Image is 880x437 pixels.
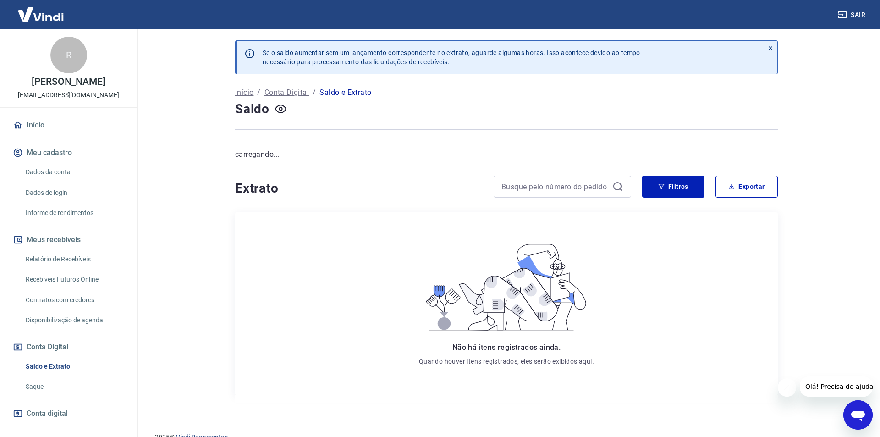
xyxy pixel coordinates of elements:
[263,48,640,66] p: Se o saldo aumentar sem um lançamento correspondente no extrato, aguarde algumas horas. Isso acon...
[235,149,778,160] p: carregando...
[11,337,126,357] button: Conta Digital
[235,87,253,98] a: Início
[235,100,269,118] h4: Saldo
[22,357,126,376] a: Saldo e Extrato
[715,176,778,198] button: Exportar
[11,115,126,135] a: Início
[22,250,126,269] a: Relatório de Recebíveis
[22,163,126,182] a: Dados da conta
[235,179,483,198] h4: Extrato
[11,230,126,250] button: Meus recebíveis
[11,404,126,424] a: Conta digital
[22,311,126,330] a: Disponibilização de agenda
[22,270,126,289] a: Recebíveis Futuros Online
[313,87,316,98] p: /
[50,37,87,73] div: R
[800,376,873,397] iframe: Mensagem da empresa
[5,6,77,14] span: Olá! Precisa de ajuda?
[452,343,561,352] span: Não há itens registrados ainda.
[836,6,869,23] button: Sair
[27,407,68,420] span: Conta digital
[11,143,126,163] button: Meu cadastro
[843,400,873,430] iframe: Botão para abrir a janela de mensagens
[419,357,594,366] p: Quando houver itens registrados, eles serão exibidos aqui.
[11,0,71,28] img: Vindi
[32,77,105,87] p: [PERSON_NAME]
[18,90,119,100] p: [EMAIL_ADDRESS][DOMAIN_NAME]
[22,183,126,202] a: Dados de login
[22,204,126,222] a: Informe de rendimentos
[642,176,704,198] button: Filtros
[501,180,609,194] input: Busque pelo número do pedido
[257,87,260,98] p: /
[319,87,371,98] p: Saldo e Extrato
[22,377,126,396] a: Saque
[778,378,796,397] iframe: Fechar mensagem
[264,87,309,98] a: Conta Digital
[22,291,126,310] a: Contratos com credores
